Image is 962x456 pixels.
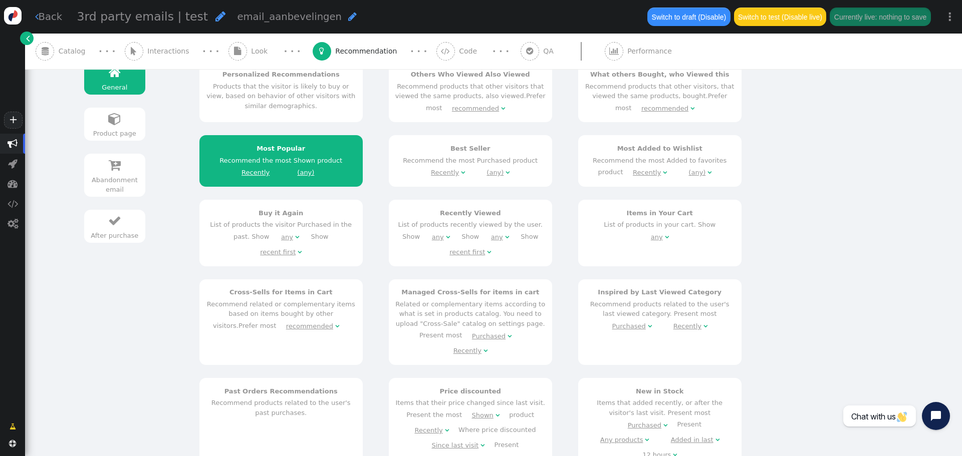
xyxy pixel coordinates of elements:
span:  [348,12,357,22]
a:  QA [521,34,605,69]
h4: Managed Cross-Sells for items in cart [395,287,546,297]
a:  [20,32,34,45]
h4: Personalized Recommendations [206,70,356,80]
div: · · · [284,45,300,58]
a: Inspired by Last Viewed CategoryRecommend products related to the user's last viewed category. Pr... [578,279,742,365]
span: Prefer most [426,92,546,112]
span: Catalog [59,46,90,57]
div: List of products in your cart. Show [585,208,735,245]
span:  [663,169,667,176]
span:  [319,47,324,55]
div: After purchase [88,231,141,241]
button: Currently live: nothing to save [830,8,930,26]
span:  [108,112,121,125]
span:  [234,47,241,55]
a:  Performance [605,34,694,69]
div: any [491,232,503,242]
div: General [88,83,141,93]
div: (any) [297,168,314,178]
img: logo-icon.svg [4,7,22,25]
h4: Items in Your Cart [585,208,735,218]
div: Recommend the most Purchased product [395,144,546,180]
span:  [316,169,320,176]
span:  [42,47,49,55]
div: Recommend products that other visitors, that viewed the same products, bought. [585,70,735,116]
span:  [109,159,121,172]
a: Buy it AgainList of products the visitor Purchased in the past. Show any  Show recent first  [199,200,363,266]
div: Recently [414,425,442,435]
span:  [506,169,510,176]
span:  [690,105,694,112]
span: Look [251,46,272,57]
span:  [8,179,18,189]
span: 3rd party emails | test [77,10,208,24]
span:  [441,47,450,55]
div: · · · [99,45,115,58]
h4: Inspired by Last Viewed Category [585,287,735,297]
span:  [445,427,449,433]
h4: Cross-Sells for Items in Cart [206,287,356,297]
div: Recently [633,168,661,178]
span:  [131,47,137,55]
span:  [9,440,16,447]
span: Interactions [147,46,193,57]
span:  [707,169,711,176]
a: What others Bought, who Viewed thisRecommend products that other visitors, that viewed the same p... [578,61,742,122]
a:  General [84,61,145,94]
span:  [645,436,649,443]
span:  [109,66,121,79]
h4: Price discounted [395,386,546,396]
a:  Catalog · · · [36,34,125,69]
button: Switch to draft (Disable) [647,8,730,26]
div: Recommend related or complementary items based on items bought by other visitors. [206,287,356,333]
div: recommended [286,321,333,331]
h4: New in Stock [585,386,735,396]
div: Recommend products that other visitors that viewed the same products, also viewed. [395,70,546,116]
div: · · · [493,45,509,58]
span:  [508,333,512,339]
a:  Product page [84,108,145,141]
div: Recommend products related to the user's last viewed category. Present most [585,287,735,333]
h4: Recently Viewed [395,208,546,218]
a: Cross-Sells for Items in CartRecommend related or complementary items based on items bought by ot... [199,279,363,365]
a: Back [35,10,63,24]
h4: Most Added to Wishlist [585,144,735,154]
span:  [8,159,18,169]
span:  [703,323,707,329]
a: Most Added to WishlistRecommend the most Added to favorites product Recently  (any)  [578,135,742,187]
div: Recently [453,346,482,356]
span:  [35,12,39,22]
h4: Others Who Viewed Also Viewed [395,70,546,80]
div: any [432,232,444,242]
span:  [663,422,667,428]
h4: Best Seller [395,144,546,154]
button: Switch to test (Disable live) [734,8,827,26]
span:  [648,323,652,329]
span:  [496,412,500,418]
div: Shown [472,410,494,420]
h4: Most Popular [206,144,356,154]
span:  [295,234,299,240]
div: List of products the visitor Purchased in the past. Show Show [206,208,356,260]
div: List of products recently viewed by the user. Show Show Show [395,208,546,260]
span:  [8,199,18,209]
span: Prefer most [615,92,727,112]
div: Since last visit [431,440,478,450]
a: Personalized RecommendationsProducts that the visitor is likely to buy or view, based on behavior... [199,61,363,122]
div: (any) [688,168,705,178]
div: Purchased [612,321,645,331]
span:  [461,169,465,176]
div: Recommend the most Shown product [206,144,356,180]
span:  [8,219,18,229]
span:  [10,421,16,432]
a: Most PopularRecommend the most Shown product Recently  (any)  [199,135,363,187]
a: ⋮ [938,2,962,32]
a:  Recommendation · · · [313,34,436,69]
div: Recommend products related to the user's past purchases. [206,386,356,417]
div: Recommend the most Added to favorites product [585,144,735,180]
span:  [487,249,491,255]
a:  After purchase [84,210,145,243]
span:  [505,234,509,240]
div: recent first [260,247,296,257]
a:  Code · · · [436,34,521,69]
